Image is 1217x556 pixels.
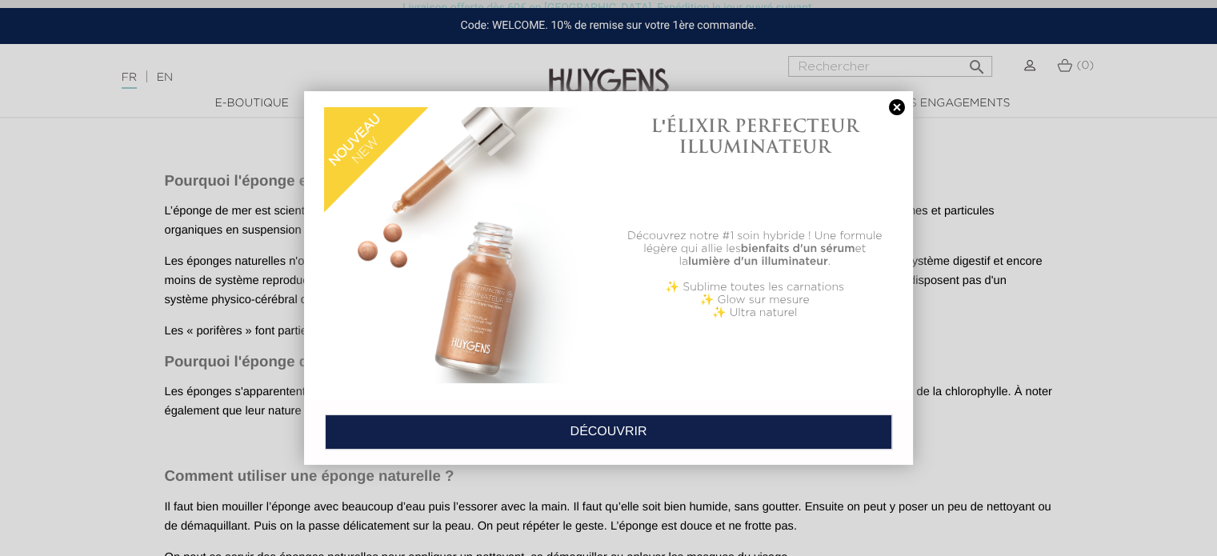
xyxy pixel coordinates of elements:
[617,115,893,158] h1: L'ÉLIXIR PERFECTEUR ILLUMINATEUR
[688,256,828,267] b: lumière d'un illuminateur
[617,294,893,306] p: ✨ Glow sur mesure
[617,306,893,319] p: ✨ Ultra naturel
[617,230,893,268] p: Découvrez notre #1 soin hybride ! Une formule légère qui allie les et la .
[741,243,855,254] b: bienfaits d'un sérum
[617,281,893,294] p: ✨ Sublime toutes les carnations
[325,414,892,450] a: DÉCOUVRIR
